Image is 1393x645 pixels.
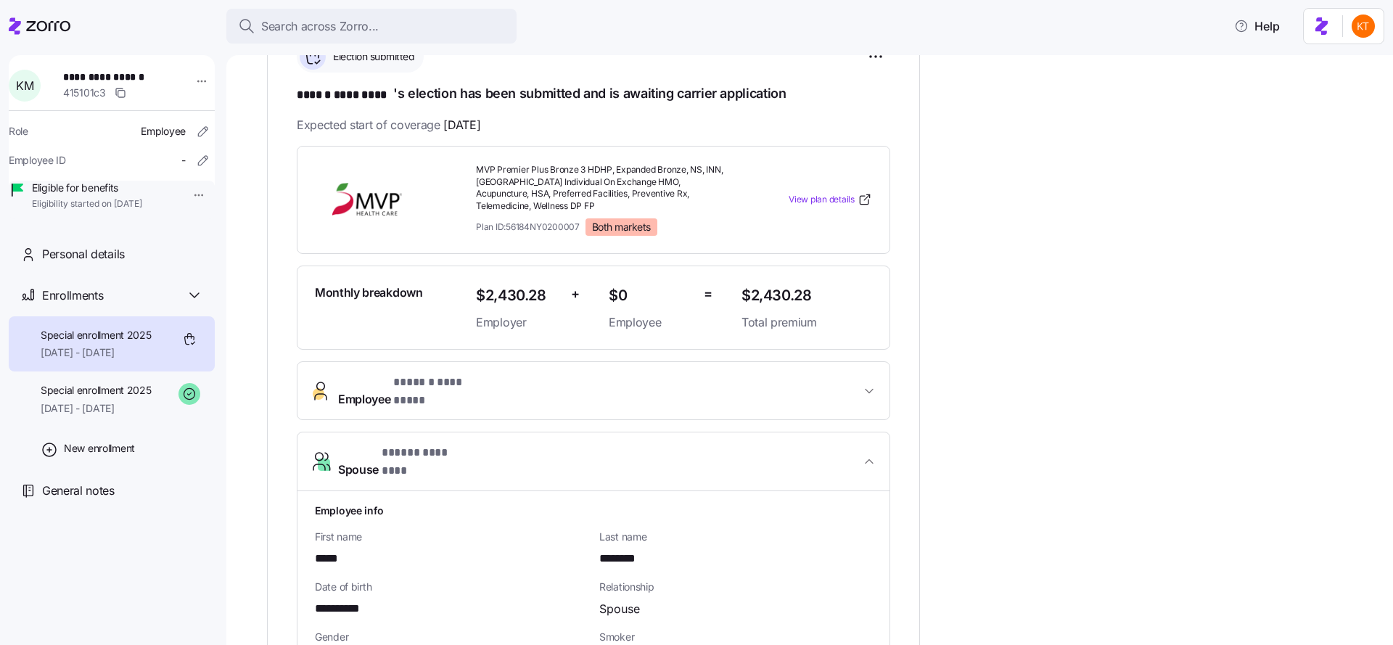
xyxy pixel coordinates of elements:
[599,580,872,594] span: Relationship
[338,444,473,479] span: Spouse
[1352,15,1375,38] img: aad2ddc74cf02b1998d54877cdc71599
[476,164,730,213] span: MVP Premier Plus Bronze 3 HDHP, Expanded Bronze, NS, INN, [GEOGRAPHIC_DATA] Individual On Exchang...
[42,482,115,500] span: General notes
[9,153,66,168] span: Employee ID
[315,530,588,544] span: First name
[64,441,135,456] span: New enrollment
[599,530,872,544] span: Last name
[1223,12,1291,41] button: Help
[599,630,872,644] span: Smoker
[41,328,152,342] span: Special enrollment 2025
[42,287,103,305] span: Enrollments
[63,86,106,100] span: 415101c3
[609,284,692,308] span: $0
[315,284,423,302] span: Monthly breakdown
[338,374,496,408] span: Employee
[704,284,712,305] span: =
[443,116,480,134] span: [DATE]
[476,313,559,332] span: Employer
[1234,17,1280,35] span: Help
[329,49,414,64] span: Election submitted
[741,313,872,332] span: Total premium
[609,313,692,332] span: Employee
[41,383,152,398] span: Special enrollment 2025
[32,181,142,195] span: Eligible for benefits
[789,193,855,207] span: View plan details
[9,124,28,139] span: Role
[476,284,559,308] span: $2,430.28
[141,124,186,139] span: Employee
[42,245,125,263] span: Personal details
[41,401,152,416] span: [DATE] - [DATE]
[789,192,872,207] a: View plan details
[16,80,33,91] span: K M
[261,17,379,36] span: Search across Zorro...
[181,153,186,168] span: -
[315,183,419,216] img: MVP Health Plans
[315,630,588,644] span: Gender
[592,221,651,234] span: Both markets
[297,84,890,104] h1: 's election has been submitted and is awaiting carrier application
[32,198,142,210] span: Eligibility started on [DATE]
[599,600,640,618] span: Spouse
[315,580,588,594] span: Date of birth
[297,116,480,134] span: Expected start of coverage
[41,345,152,360] span: [DATE] - [DATE]
[571,284,580,305] span: +
[476,221,580,233] span: Plan ID: 56184NY0200007
[315,503,872,518] h1: Employee info
[741,284,872,308] span: $2,430.28
[226,9,517,44] button: Search across Zorro...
